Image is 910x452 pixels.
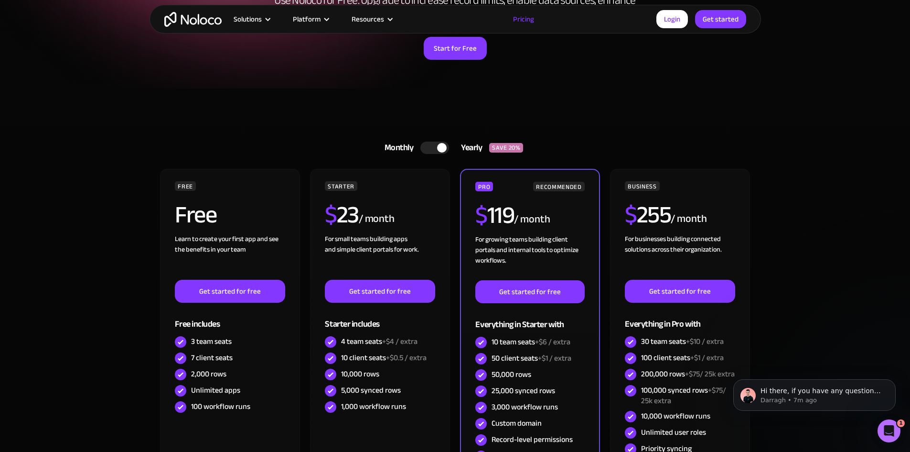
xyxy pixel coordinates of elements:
span: $ [325,192,337,237]
span: +$1 / extra [538,351,571,365]
div: Resources [340,13,403,25]
div: 100 workflow runs [191,401,250,412]
a: Pricing [501,13,546,25]
div: 10,000 workflow runs [641,411,710,421]
div: 50,000 rows [492,369,531,380]
div: 1,000 workflow runs [341,401,406,412]
div: Starter includes [325,303,435,334]
div: STARTER [325,181,357,191]
div: 5,000 synced rows [341,385,401,396]
div: RECOMMENDED [533,182,584,191]
div: For businesses building connected solutions across their organization. ‍ [625,234,735,280]
div: / month [359,211,395,227]
div: Resources [352,13,384,25]
div: 10 team seats [492,337,570,347]
div: Unlimited user roles [641,427,706,438]
div: / month [514,212,550,227]
iframe: Intercom notifications message [719,359,910,426]
div: 4 team seats [341,336,418,347]
div: For growing teams building client portals and internal tools to optimize workflows. [475,234,584,280]
a: Get started for free [475,280,584,303]
a: home [164,12,222,27]
h2: Free [175,203,216,227]
div: Solutions [222,13,281,25]
div: Free includes [175,303,285,334]
div: 100 client seats [641,353,724,363]
h2: 119 [475,203,514,227]
div: Custom domain [492,418,542,429]
div: BUSINESS [625,181,659,191]
div: For small teams building apps and simple client portals for work. ‍ [325,234,435,280]
div: Platform [281,13,340,25]
span: +$6 / extra [535,335,570,349]
div: 100,000 synced rows [641,385,735,406]
span: +$10 / extra [686,334,724,349]
div: 10 client seats [341,353,427,363]
a: Start for Free [424,37,487,60]
div: Yearly [449,141,489,155]
a: Get started [695,10,746,28]
div: 30 team seats [641,336,724,347]
div: FREE [175,181,196,191]
div: PRO [475,182,493,191]
div: Platform [293,13,321,25]
div: 7 client seats [191,353,233,363]
a: Get started for free [625,280,735,303]
div: Solutions [234,13,262,25]
div: 50 client seats [492,353,571,364]
div: 2,000 rows [191,369,226,379]
div: SAVE 20% [489,143,523,153]
span: +$75/ 25k extra [641,383,726,408]
span: +$0.5 / extra [386,351,427,365]
div: 3,000 workflow runs [492,402,558,412]
div: Everything in Pro with [625,303,735,334]
div: 200,000 rows [641,369,735,379]
span: +$75/ 25k extra [685,367,735,381]
span: 1 [897,419,905,427]
div: Record-level permissions [492,434,573,445]
h2: 23 [325,203,359,227]
span: +$4 / extra [382,334,418,349]
iframe: Intercom live chat [878,419,900,442]
div: 10,000 rows [341,369,379,379]
div: 25,000 synced rows [492,386,555,396]
a: Get started for free [175,280,285,303]
h2: 255 [625,203,671,227]
div: 3 team seats [191,336,232,347]
span: +$1 / extra [690,351,724,365]
div: Monthly [373,141,421,155]
a: Get started for free [325,280,435,303]
a: Login [656,10,688,28]
span: $ [475,193,487,238]
span: $ [625,192,637,237]
div: / month [671,211,707,227]
div: Unlimited apps [191,385,240,396]
div: Everything in Starter with [475,303,584,334]
div: Learn to create your first app and see the benefits in your team ‍ [175,234,285,280]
